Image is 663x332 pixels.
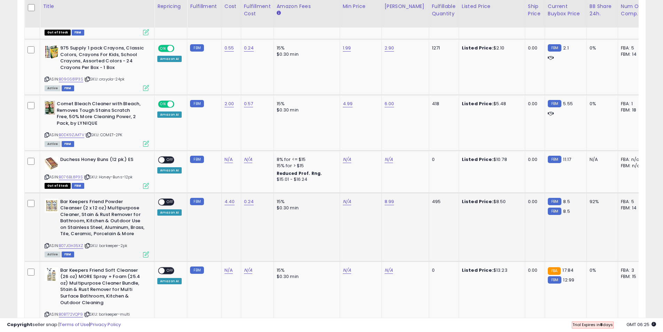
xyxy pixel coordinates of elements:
[45,101,55,115] img: 51q5QXcvmHL._SL40_.jpg
[85,132,123,138] span: | SKU: COMET-2PK
[224,156,233,163] a: N/A
[548,276,561,284] small: FBM
[244,3,271,17] div: Fulfillment Cost
[59,174,83,180] a: B076BL8P3S
[277,199,334,205] div: 15%
[385,198,394,205] a: 8.99
[385,156,393,163] a: N/A
[621,51,644,57] div: FBM: 14
[45,199,149,257] div: ASIN:
[462,100,494,107] b: Listed Price:
[432,3,456,17] div: Fulfillable Quantity
[190,156,204,163] small: FBM
[277,163,334,169] div: 15% for > $15
[57,101,141,128] b: Comet Bleach Cleaner with Bleach, Removes Tough Stains Scratch Free, 50% More Cleaning Power, 2 P...
[224,100,234,107] a: 2.00
[224,45,234,52] a: 0.55
[59,76,83,82] a: B09GS81P3S
[59,243,83,249] a: B07JGH35XZ
[621,101,644,107] div: FBA: 1
[277,267,334,273] div: 15%
[60,267,145,308] b: Bar Keepers Friend Soft Cleanser (26 oz) MORE Spray + Foam (25.4 oz) Multipurpose Cleaner Bundle,...
[157,56,182,62] div: Amazon AI
[165,157,176,163] span: OFF
[60,321,89,328] a: Terms of Use
[72,30,84,36] span: FBM
[621,199,644,205] div: FBA: 5
[84,76,125,82] span: | SKU: crayola-24pk
[528,45,539,51] div: 0.00
[590,3,615,17] div: BB Share 24h.
[277,3,337,10] div: Amazon Fees
[563,277,574,283] span: 12.99
[173,101,184,107] span: OFF
[62,252,74,257] span: FBM
[343,156,351,163] a: N/A
[573,322,613,327] span: Trial Expires in days
[277,177,334,183] div: $15.01 - $16.24
[548,267,561,275] small: FBA
[343,100,353,107] a: 4.99
[244,45,254,52] a: 0.24
[621,156,644,163] div: FBA: n/a
[462,45,520,51] div: $2.10
[563,100,573,107] span: 5.55
[432,45,453,51] div: 1271
[45,156,58,170] img: 41MZR2ettBL._SL40_.jpg
[45,2,149,34] div: ASIN:
[190,3,218,10] div: Fulfillment
[621,45,644,51] div: FBA: 5
[244,156,252,163] a: N/A
[548,198,561,205] small: FBM
[157,278,182,284] div: Amazon AI
[528,101,539,107] div: 0.00
[45,141,61,147] span: All listings currently available for purchase on Amazon
[277,107,334,113] div: $0.30 min
[43,3,151,10] div: Title
[165,268,176,273] span: OFF
[385,100,394,107] a: 6.00
[45,267,58,281] img: 41+IVEkiFGL._SL40_.jpg
[157,209,182,216] div: Amazon AI
[563,45,568,51] span: 2.1
[528,3,542,17] div: Ship Price
[159,46,167,52] span: ON
[277,273,334,280] div: $0.30 min
[159,101,167,107] span: ON
[432,156,453,163] div: 0
[244,267,252,274] a: N/A
[432,199,453,205] div: 495
[190,44,204,52] small: FBM
[244,100,253,107] a: 0.57
[59,132,84,138] a: B0DK9ZJM7V
[621,273,644,280] div: FBM: 15
[548,3,584,17] div: Current Buybox Price
[343,3,379,10] div: Min Price
[45,199,58,213] img: 51E-FeiHN+L._SL40_.jpg
[60,199,145,239] b: Bar Keepers Friend Powder Cleanser (2 x 12 oz) Multipurpose Cleaner, Stain & Rust Remover for Bat...
[224,3,238,10] div: Cost
[462,45,494,51] b: Listed Price:
[62,141,74,147] span: FBM
[563,156,571,163] span: 11.17
[385,3,426,10] div: [PERSON_NAME]
[590,101,613,107] div: 0%
[277,101,334,107] div: 15%
[462,267,520,273] div: $13.23
[462,156,520,163] div: $10.78
[621,107,644,113] div: FBM: 18
[590,267,613,273] div: 0%
[548,156,561,163] small: FBM
[277,170,322,176] b: Reduced Prof. Rng.
[190,198,204,205] small: FBM
[244,198,254,205] a: 0.24
[60,156,145,165] b: Duchess Honey Buns (12 pk.) ES
[45,45,149,90] div: ASIN:
[277,51,334,57] div: $0.30 min
[562,267,574,273] span: 17.84
[343,198,351,205] a: N/A
[224,267,233,274] a: N/A
[462,156,494,163] b: Listed Price:
[62,85,74,91] span: FBM
[7,322,121,328] div: seller snap | |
